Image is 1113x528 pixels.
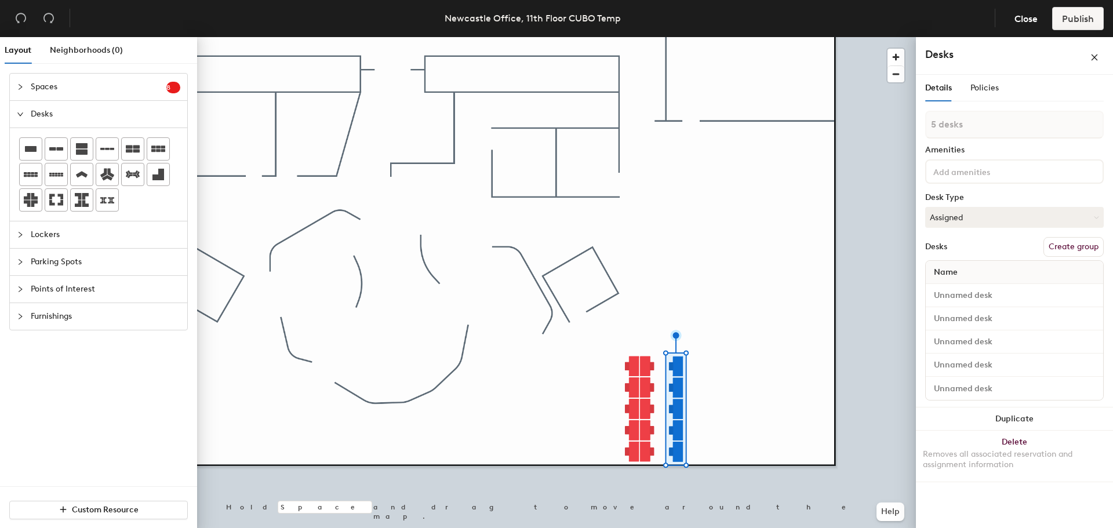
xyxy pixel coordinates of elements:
span: Lockers [31,221,180,248]
input: Unnamed desk [928,334,1101,350]
span: Details [925,83,952,93]
span: collapsed [17,258,24,265]
div: Desk Type [925,193,1104,202]
span: Close [1014,13,1038,24]
span: Layout [5,45,31,55]
div: Newcastle Office, 11th Floor CUBO Temp [445,11,621,26]
div: Desks [925,242,947,252]
span: Parking Spots [31,249,180,275]
span: collapsed [17,286,24,293]
div: Amenities [925,145,1104,155]
span: Name [928,262,963,283]
span: Custom Resource [72,505,139,515]
input: Unnamed desk [928,311,1101,327]
button: Redo (⌘ + ⇧ + Z) [37,7,60,30]
span: Desks [31,101,180,128]
button: Help [876,502,904,521]
span: close [1090,53,1099,61]
span: collapsed [17,313,24,320]
span: Policies [970,83,999,93]
button: Undo (⌘ + Z) [9,7,32,30]
input: Unnamed desk [928,380,1101,396]
sup: 8 [166,82,180,93]
button: DeleteRemoves all associated reservation and assignment information [916,431,1113,482]
span: undo [15,12,27,24]
input: Unnamed desk [928,287,1101,304]
button: Create group [1043,237,1104,257]
div: Removes all associated reservation and assignment information [923,449,1106,470]
button: Assigned [925,207,1104,228]
span: Points of Interest [31,276,180,303]
span: 8 [166,83,180,92]
span: collapsed [17,231,24,238]
h4: Desks [925,47,1053,62]
input: Unnamed desk [928,357,1101,373]
button: Custom Resource [9,501,188,519]
button: Duplicate [916,407,1113,431]
button: Close [1005,7,1047,30]
button: Publish [1052,7,1104,30]
span: Furnishings [31,303,180,330]
span: Neighborhoods (0) [50,45,123,55]
span: expanded [17,111,24,118]
span: Spaces [31,74,166,100]
input: Add amenities [931,164,1035,178]
span: collapsed [17,83,24,90]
